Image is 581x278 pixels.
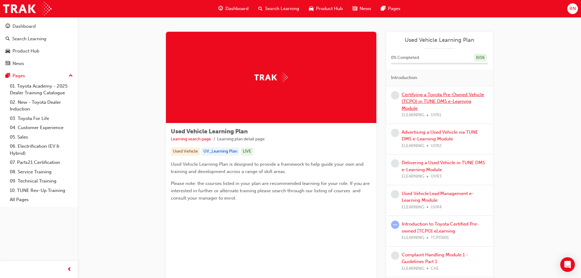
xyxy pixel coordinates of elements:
div: LIVE [241,147,253,156]
a: 06. Electrification (EV & Hybrid) [7,142,75,158]
button: RN [567,3,578,14]
span: News [360,5,371,12]
a: Certifying a Toyota Pre-Owned Vehicle (TCPO) in TUNE DMS e-Learning Module [402,92,484,111]
span: news-icon [5,61,10,67]
span: Please note: the courses listed in your plan are recommended learning for your role. If you are i... [171,181,371,201]
li: Learning plan detail page [217,136,265,143]
span: search-icon [5,36,10,42]
a: 07. Parts21 Certification [7,158,75,167]
span: ELEARNING [402,112,424,119]
span: guage-icon [5,24,10,29]
span: learningRecordVerb_ATTEMPT-icon [391,221,399,229]
button: Pages [2,70,75,81]
a: All Pages [7,195,75,204]
span: learningRecordVerb_NONE-icon [391,159,399,168]
a: 01. Toyota Academy - 2025 Dealer Training Catalogue [7,81,75,98]
a: Used Vehicle Lead Management e-Learning Module [402,191,474,203]
a: 09. Technical Training [7,176,75,186]
span: UVR4 [431,204,442,211]
span: UVR3 [431,173,442,180]
span: learningRecordVerb_NONE-icon [391,190,399,198]
a: Advertising a Used Vehicle via TUNE DMS e-Learning Module [402,129,478,142]
div: UV_Learning Plan [201,147,239,156]
span: Used Vehicle Learning Plan [171,128,248,135]
span: CH1 [431,265,439,272]
span: Used Vehicle Learning Plan is designed to provide a framework to help guide your own and training... [171,161,365,174]
span: Search Learning [265,5,299,12]
span: UVR1 [431,112,441,119]
a: Used Vehicle Learning Plan [391,37,488,44]
span: ELEARNING [402,265,424,272]
a: Delivering a Used Vehicle in TUNE DMS e-Learning Module [402,160,485,172]
span: Pages [388,5,400,12]
span: learningRecordVerb_NONE-icon [391,91,399,99]
a: Introduction to Toyota Certified Pre-owned [TCPO] eLearning [402,221,479,234]
a: News [2,58,75,69]
div: Dashboard [13,23,36,30]
span: ELEARNING [402,204,424,211]
span: ELEARNING [402,234,424,241]
span: RN [569,5,576,12]
div: 0 / 16 [474,54,487,62]
span: ELEARNING [402,173,424,180]
a: Search Learning [2,33,75,45]
span: UVR2 [431,143,442,150]
div: News [13,60,24,67]
a: car-iconProduct Hub [304,2,348,15]
span: pages-icon [381,5,386,13]
span: learningRecordVerb_NONE-icon [391,251,399,260]
span: up-icon [69,72,73,80]
span: prev-icon [67,266,72,273]
a: Learning search page [171,136,211,142]
span: 0 % Completed [391,54,419,61]
a: Dashboard [2,21,75,32]
a: 04. Customer Experience [7,123,75,132]
span: TCPO001 [431,234,449,241]
span: ELEARNING [402,143,424,150]
div: Pages [13,72,25,79]
span: Product Hub [316,5,343,12]
a: Product Hub [2,45,75,57]
a: 05. Sales [7,132,75,142]
a: guage-iconDashboard [213,2,253,15]
button: DashboardSearch LearningProduct HubNews [2,20,75,70]
span: search-icon [258,5,263,13]
div: Used Vehicle [171,147,200,156]
span: guage-icon [218,5,223,13]
span: car-icon [309,5,314,13]
div: Open Intercom Messenger [560,257,575,272]
a: search-iconSearch Learning [253,2,304,15]
span: pages-icon [5,73,10,79]
a: pages-iconPages [376,2,405,15]
span: news-icon [353,5,357,13]
span: car-icon [5,49,10,54]
span: Introduction [391,74,417,81]
img: Trak [3,2,52,16]
div: Product Hub [13,48,39,55]
a: 10. TUNE Rev-Up Training [7,186,75,195]
a: news-iconNews [348,2,376,15]
a: 03. Toyota For Life [7,114,75,123]
span: Dashboard [225,5,249,12]
a: Complaint Handling Module 1 - Guidelines Part 1 [402,252,468,265]
div: Search Learning [12,35,46,42]
span: learningRecordVerb_NONE-icon [391,129,399,137]
a: 02. New - Toyota Dealer Induction [7,98,75,114]
a: 08. Service Training [7,167,75,177]
img: Trak [254,73,288,82]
